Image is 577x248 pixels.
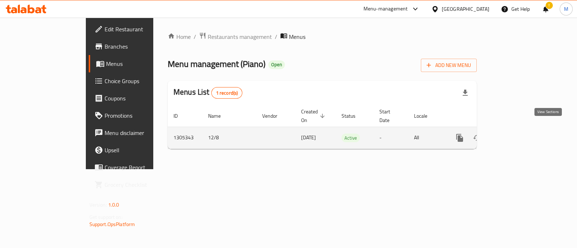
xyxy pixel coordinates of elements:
span: [DATE] [301,133,316,142]
span: Add New Menu [427,61,471,70]
div: Open [268,60,285,69]
td: All [408,127,445,149]
div: Total records count [211,87,243,99]
button: Change Status [468,129,486,146]
span: Edit Restaurant [105,25,176,33]
a: Promotions [89,107,182,124]
h2: Menus List [173,87,242,99]
span: Choice Groups [105,77,176,85]
span: Restaurants management [208,32,272,41]
span: ID [173,112,187,120]
a: Coverage Report [89,159,182,176]
span: Branches [105,42,176,51]
li: / [275,32,277,41]
span: Get support on: [89,212,123,222]
a: Edit Restaurant [89,21,182,38]
span: Promotions [105,111,176,120]
span: Open [268,62,285,68]
span: Upsell [105,146,176,154]
div: Menu-management [364,5,408,13]
table: enhanced table [168,105,526,149]
span: Grocery Checklist [105,180,176,189]
span: Start Date [379,107,400,125]
a: Menu disclaimer [89,124,182,141]
span: Created On [301,107,327,125]
span: Menu disclaimer [105,128,176,137]
span: Version: [89,200,107,209]
span: Coverage Report [105,163,176,172]
div: Export file [457,84,474,102]
button: Add New Menu [421,59,477,72]
a: Restaurants management [199,32,272,41]
span: Status [342,112,365,120]
span: 1.0.0 [108,200,119,209]
span: Menu management ( Piano ) [168,56,265,72]
li: / [194,32,196,41]
a: Grocery Checklist [89,176,182,193]
a: Menus [89,55,182,72]
td: 12/8 [202,127,256,149]
span: Name [208,112,230,120]
nav: breadcrumb [168,32,477,41]
span: Menus [106,59,176,68]
span: Vendor [262,112,287,120]
span: Locale [414,112,437,120]
a: Choice Groups [89,72,182,90]
a: Branches [89,38,182,55]
td: - [374,127,408,149]
span: Active [342,134,360,142]
button: more [451,129,468,146]
a: Coupons [89,90,182,107]
div: [GEOGRAPHIC_DATA] [442,5,489,13]
th: Actions [445,105,526,127]
a: Support.OpsPlatform [89,220,135,229]
span: Menus [289,32,305,41]
span: Coupons [105,94,176,103]
td: 1305343 [168,127,202,149]
span: 1 record(s) [212,90,242,96]
a: Upsell [89,141,182,159]
span: M [564,5,568,13]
